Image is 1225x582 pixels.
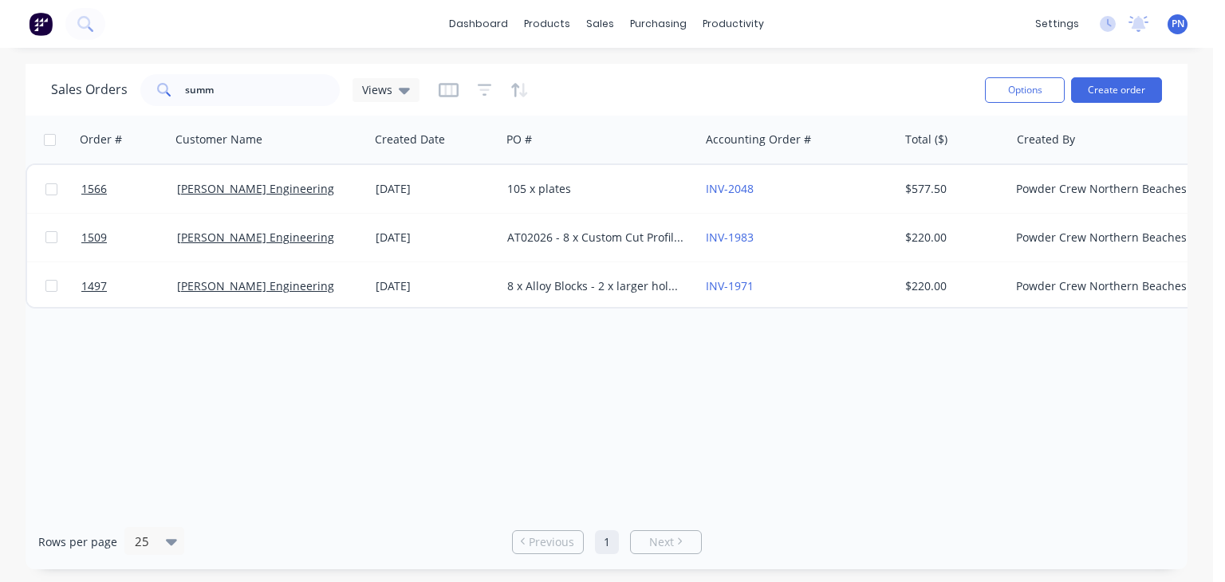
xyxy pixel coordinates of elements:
div: Order # [80,132,122,147]
a: INV-1983 [706,230,754,245]
a: [PERSON_NAME] Engineering [177,278,334,293]
span: Previous [529,534,574,550]
div: AT02026 - 8 x Custom Cut Profiles - Powder Coat - MANNEX BLACK [507,230,684,246]
div: Created By [1017,132,1075,147]
div: Powder Crew Northern Beaches [1016,181,1193,197]
ul: Pagination [506,530,708,554]
div: products [516,12,578,36]
span: Next [649,534,674,550]
button: Create order [1071,77,1162,103]
a: 1509 [81,214,177,262]
span: 1566 [81,181,107,197]
a: Next page [631,534,701,550]
a: 1497 [81,262,177,310]
div: 8 x Alloy Blocks - 2 x larger holes to be plugged - COLOUR TBA [507,278,684,294]
h1: Sales Orders [51,82,128,97]
span: Rows per page [38,534,117,550]
div: sales [578,12,622,36]
div: [DATE] [376,230,494,246]
a: INV-2048 [706,181,754,196]
span: 1497 [81,278,107,294]
a: Previous page [513,534,583,550]
span: 1509 [81,230,107,246]
div: purchasing [622,12,695,36]
div: 105 x plates [507,181,684,197]
a: dashboard [441,12,516,36]
div: [DATE] [376,278,494,294]
div: settings [1027,12,1087,36]
a: [PERSON_NAME] Engineering [177,181,334,196]
a: [PERSON_NAME] Engineering [177,230,334,245]
span: Views [362,81,392,98]
span: PN [1172,17,1184,31]
div: Powder Crew Northern Beaches [1016,278,1193,294]
div: Customer Name [175,132,262,147]
div: $220.00 [905,278,999,294]
div: PO # [506,132,532,147]
a: Page 1 is your current page [595,530,619,554]
img: Factory [29,12,53,36]
div: $577.50 [905,181,999,197]
div: productivity [695,12,772,36]
a: 1566 [81,165,177,213]
div: $220.00 [905,230,999,246]
div: Created Date [375,132,445,147]
button: Options [985,77,1065,103]
input: Search... [185,74,341,106]
a: INV-1971 [706,278,754,293]
div: Accounting Order # [706,132,811,147]
div: [DATE] [376,181,494,197]
div: Total ($) [905,132,947,147]
div: Powder Crew Northern Beaches [1016,230,1193,246]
